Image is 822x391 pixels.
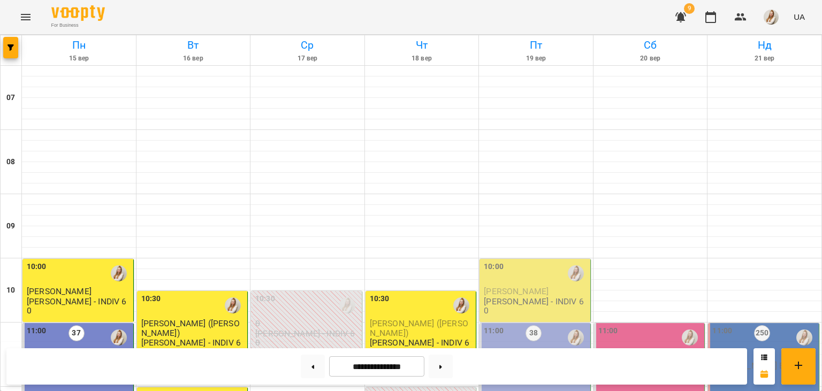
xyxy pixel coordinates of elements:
img: Адамович Вікторія [111,265,127,281]
h6: 19 вер [481,53,591,64]
label: 10:00 [484,261,504,273]
h6: 15 вер [24,53,134,64]
h6: 10 [6,285,15,296]
span: UA [794,11,805,22]
label: 250 [754,325,770,341]
img: Адамович Вікторія [568,329,584,346]
p: [PERSON_NAME] - INDIV 60 [27,297,131,316]
p: [PERSON_NAME] - INDIV 60 [141,338,246,357]
span: [PERSON_NAME] ([PERSON_NAME]) [141,318,240,338]
button: UA [789,7,809,27]
h6: 18 вер [367,53,477,64]
label: 10:30 [141,293,161,305]
button: Menu [13,4,39,30]
label: 10:00 [27,261,47,273]
img: Адамович Вікторія [796,329,812,346]
img: Адамович Вікторія [568,265,584,281]
img: Адамович Вікторія [111,329,127,346]
h6: Нд [709,37,820,53]
h6: 16 вер [138,53,249,64]
h6: Пт [481,37,591,53]
h6: 07 [6,92,15,104]
img: Voopty Logo [51,5,105,21]
span: [PERSON_NAME] [27,286,92,296]
img: Адамович Вікторія [682,329,698,346]
img: Адамович Вікторія [453,297,469,313]
label: 38 [526,325,542,341]
img: Адамович Вікторія [225,297,241,313]
h6: Чт [367,37,477,53]
img: Адамович Вікторія [339,297,355,313]
span: 9 [684,3,695,14]
p: [PERSON_NAME] - INDIV 60 [255,329,360,348]
label: 11:00 [27,325,47,337]
label: 37 [68,325,85,341]
label: 11:00 [712,325,732,337]
h6: Вт [138,37,249,53]
span: For Business [51,22,105,29]
span: [PERSON_NAME] ([PERSON_NAME]) [370,318,468,338]
span: [PERSON_NAME] [484,286,549,296]
h6: 08 [6,156,15,168]
h6: 17 вер [252,53,363,64]
h6: Пн [24,37,134,53]
label: 11:00 [598,325,618,337]
h6: Сб [595,37,706,53]
img: db46d55e6fdf8c79d257263fe8ff9f52.jpeg [764,10,779,25]
h6: 21 вер [709,53,820,64]
h6: 09 [6,220,15,232]
label: 10:30 [255,293,275,305]
p: 0 [255,319,360,328]
h6: 20 вер [595,53,706,64]
h6: Ср [252,37,363,53]
label: 10:30 [370,293,390,305]
label: 11:00 [484,325,504,337]
p: [PERSON_NAME] - INDIV 60 [484,297,588,316]
p: [PERSON_NAME] - INDIV 60 [370,338,474,357]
